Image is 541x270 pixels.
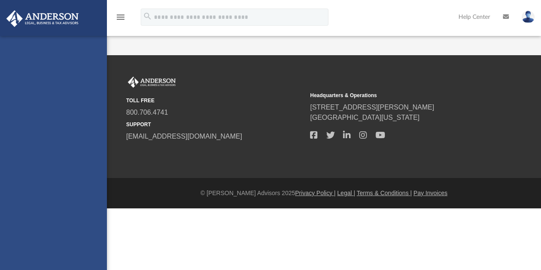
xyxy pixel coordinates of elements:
a: Terms & Conditions | [357,190,412,196]
img: User Pic [522,11,535,23]
a: Legal | [337,190,355,196]
a: menu [115,16,126,22]
i: search [143,12,152,21]
small: SUPPORT [126,121,304,128]
a: [STREET_ADDRESS][PERSON_NAME] [310,104,434,111]
small: Headquarters & Operations [310,92,488,99]
div: © [PERSON_NAME] Advisors 2025 [107,189,541,198]
a: Pay Invoices [414,190,447,196]
a: [EMAIL_ADDRESS][DOMAIN_NAME] [126,133,242,140]
a: Privacy Policy | [295,190,336,196]
i: menu [115,12,126,22]
small: TOLL FREE [126,97,304,104]
a: [GEOGRAPHIC_DATA][US_STATE] [310,114,420,121]
a: 800.706.4741 [126,109,168,116]
img: Anderson Advisors Platinum Portal [126,77,177,88]
img: Anderson Advisors Platinum Portal [4,10,81,27]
